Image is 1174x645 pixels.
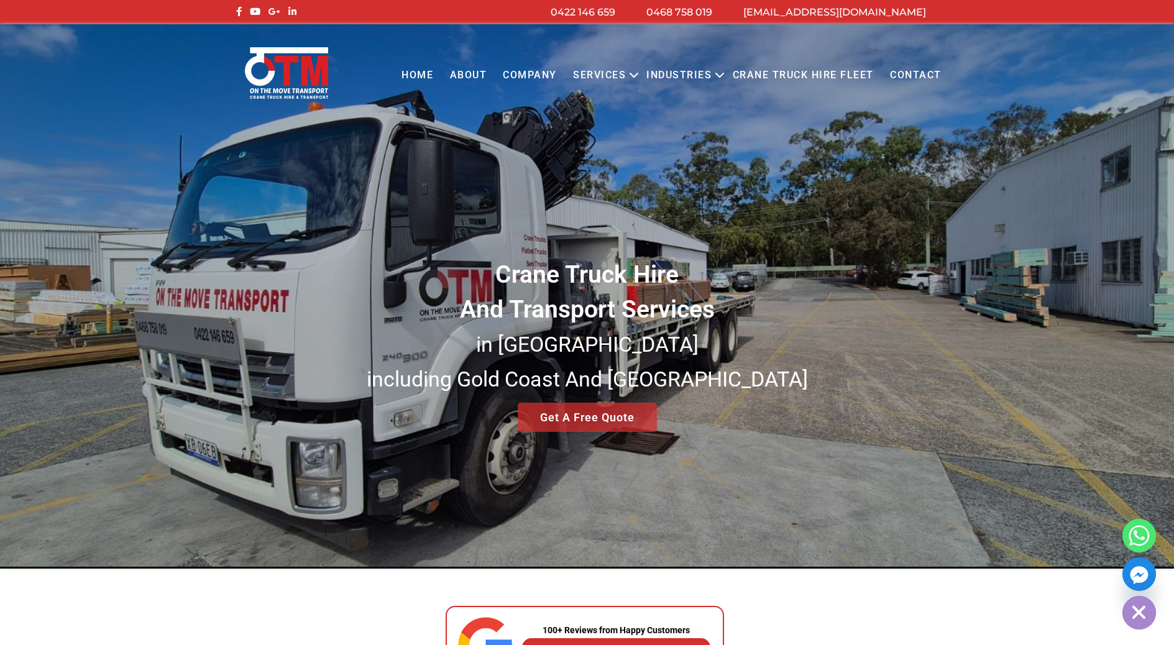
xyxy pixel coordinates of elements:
[1122,557,1156,591] a: Facebook_Messenger
[646,6,712,18] a: 0468 758 019
[638,58,720,93] a: Industries
[518,403,657,432] a: Get A Free Quote
[367,332,808,391] small: in [GEOGRAPHIC_DATA] including Gold Coast And [GEOGRAPHIC_DATA]
[565,58,634,93] a: Services
[743,6,926,18] a: [EMAIL_ADDRESS][DOMAIN_NAME]
[495,58,565,93] a: COMPANY
[393,58,441,93] a: Home
[1122,519,1156,552] a: Whatsapp
[724,58,881,93] a: Crane Truck Hire Fleet
[551,6,615,18] a: 0422 146 659
[441,58,495,93] a: About
[882,58,950,93] a: Contact
[543,625,690,635] strong: 100+ Reviews from Happy Customers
